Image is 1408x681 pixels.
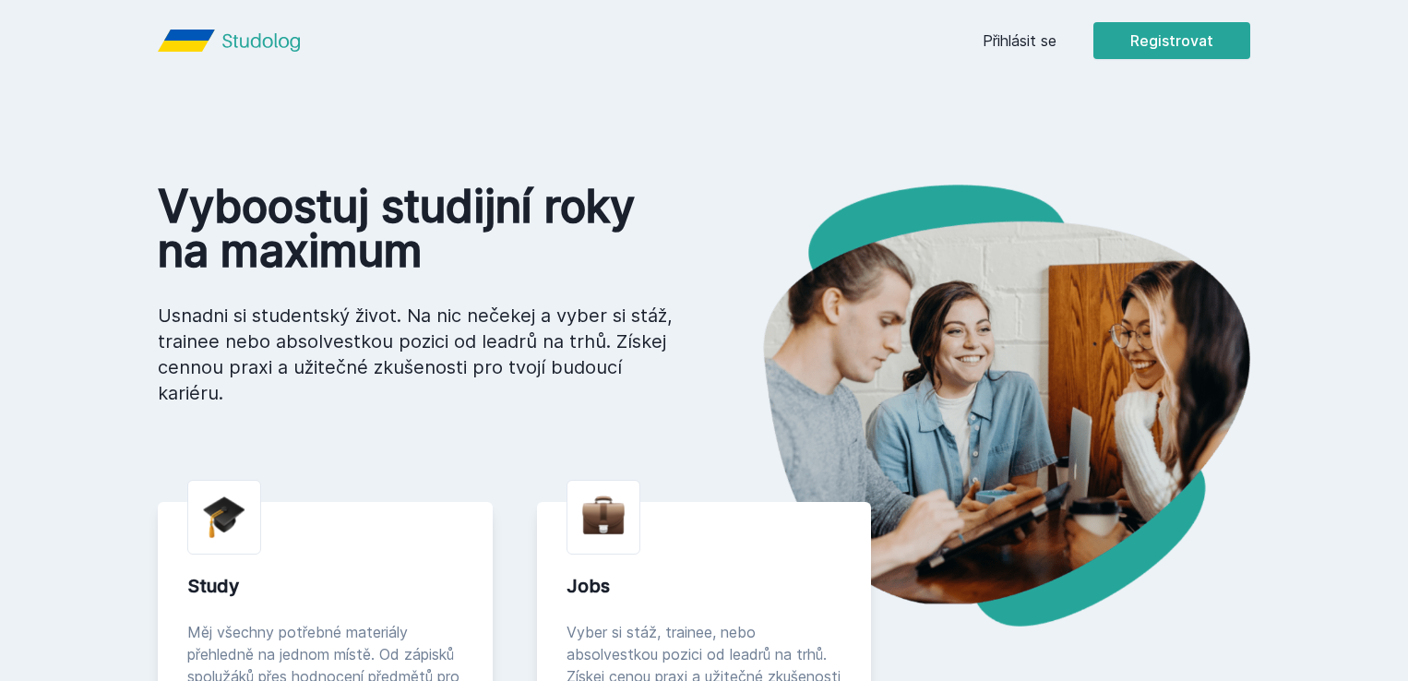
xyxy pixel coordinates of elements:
[187,573,463,599] div: Study
[983,30,1056,52] a: Přihlásit se
[203,496,245,539] img: graduation-cap.png
[158,185,674,273] h1: Vyboostuj studijní roky na maximum
[704,185,1250,627] img: hero.png
[158,303,674,406] p: Usnadni si studentský život. Na nic nečekej a vyber si stáž, trainee nebo absolvestkou pozici od ...
[582,492,625,539] img: briefcase.png
[1093,22,1250,59] button: Registrovat
[567,573,842,599] div: Jobs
